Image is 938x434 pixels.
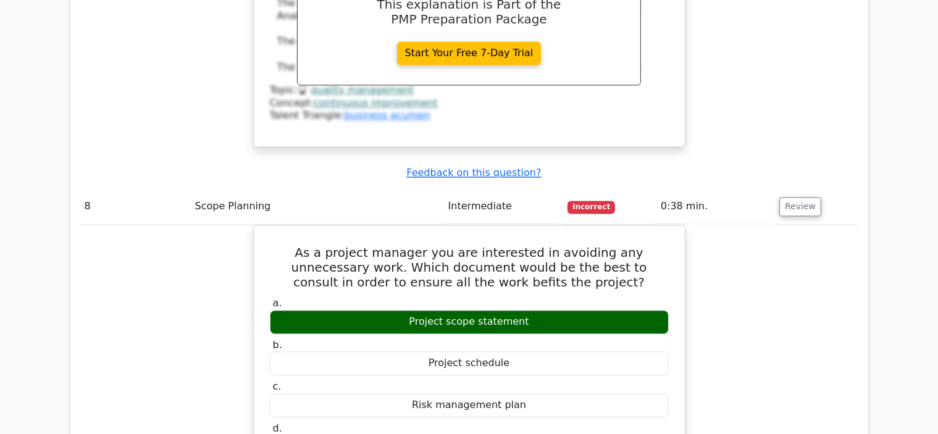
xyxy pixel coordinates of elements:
td: Scope Planning [190,189,443,224]
a: Feedback on this question? [406,167,541,178]
span: Incorrect [567,201,615,213]
span: d. [273,422,282,434]
div: Talent Triangle: [270,84,669,122]
span: c. [273,380,282,392]
a: quality management [311,84,414,96]
h5: As a project manager you are interested in avoiding any unnecessary work. Which document would be... [269,245,670,290]
div: Project schedule [270,351,669,375]
div: Risk management plan [270,393,669,417]
a: business acumen [344,109,430,121]
span: b. [273,339,282,351]
a: continuous improvement [314,97,437,109]
a: Start Your Free 7-Day Trial [397,41,542,65]
td: 0:38 min. [656,189,774,224]
span: a. [273,297,282,309]
td: 8 [80,189,190,224]
div: Concept: [270,97,669,110]
div: Project scope statement [270,310,669,334]
td: Intermediate [443,189,563,224]
button: Review [779,197,821,216]
div: Topic: [270,84,669,97]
